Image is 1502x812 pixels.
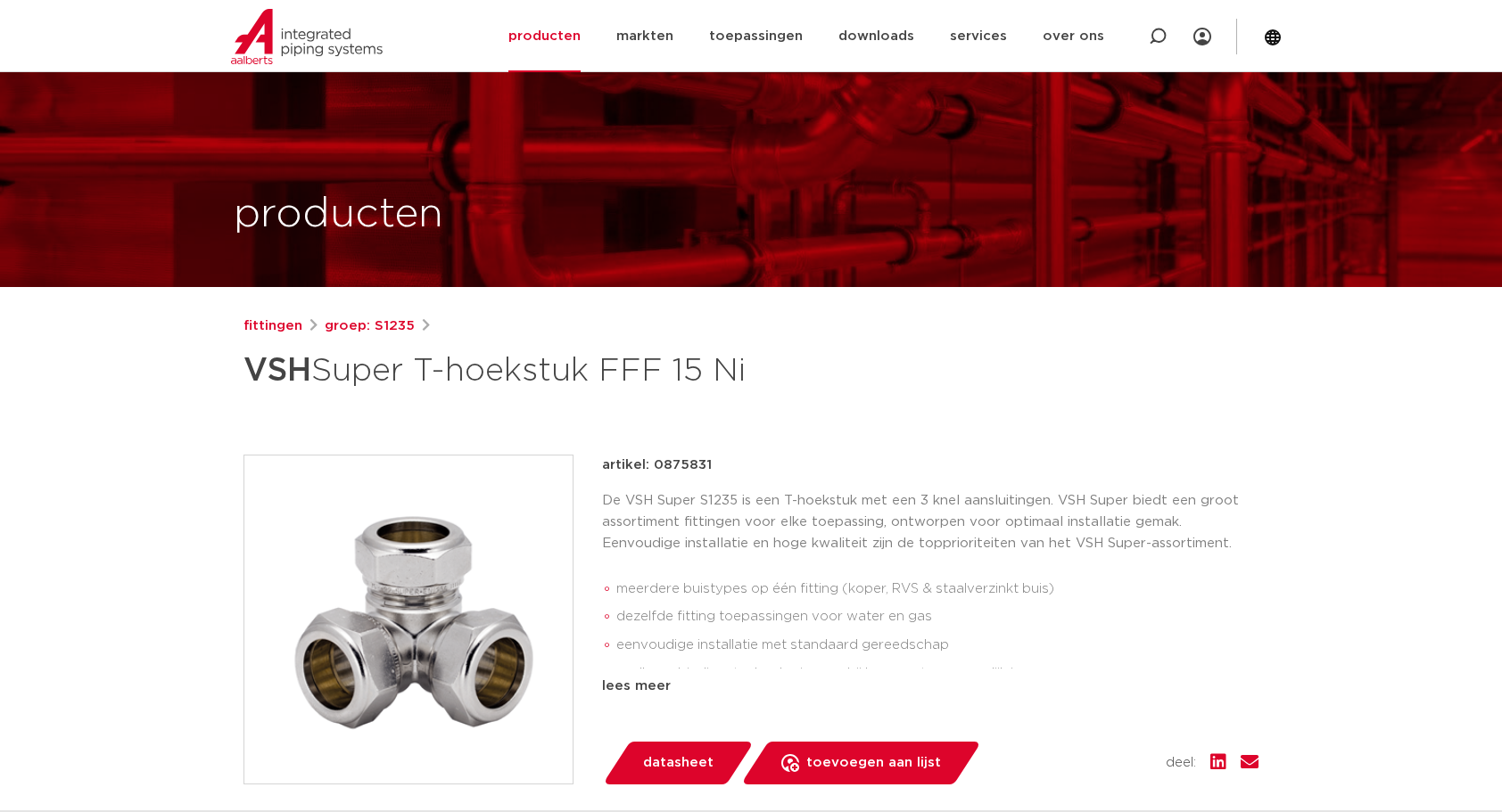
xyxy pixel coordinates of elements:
[243,316,302,337] a: fittingen
[243,344,913,398] h1: Super T-hoekstuk FFF 15 Ni
[602,742,754,784] a: datasheet
[602,490,1259,554] p: De VSH Super S1235 is een T-hoekstuk met een 3 knel aansluitingen. VSH Super biedt een groot asso...
[234,186,443,243] h1: producten
[616,603,1259,631] li: dezelfde fitting toepassingen voor water en gas
[243,355,311,387] strong: VSH
[602,676,1259,697] div: lees meer
[806,749,941,777] span: toevoegen aan lijst
[325,316,415,337] a: groep: S1235
[244,455,573,783] img: Product Image for VSH Super T-hoekstuk FFF 15 Ni
[616,575,1259,603] li: meerdere buistypes op één fitting (koper, RVS & staalverzinkt buis)
[616,631,1259,660] li: eenvoudige installatie met standaard gereedschap
[616,660,1259,688] li: snelle verbindingstechnologie waarbij her-montage mogelijk is
[1166,752,1196,774] span: deel:
[643,749,714,777] span: datasheet
[602,455,712,476] p: artikel: 0875831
